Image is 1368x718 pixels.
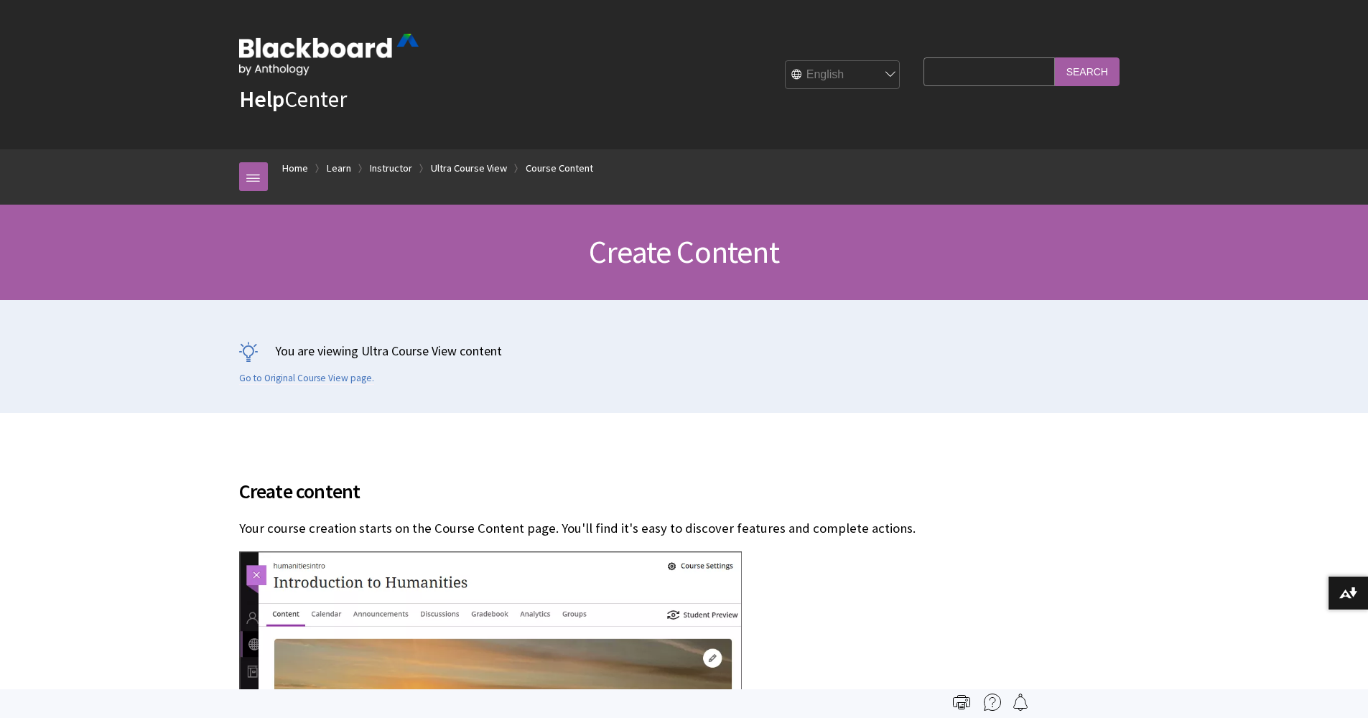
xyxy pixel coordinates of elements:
a: Course Content [526,159,593,177]
img: Print [953,694,970,711]
a: Learn [327,159,351,177]
img: Blackboard by Anthology [239,34,419,75]
a: HelpCenter [239,85,347,113]
p: You are viewing Ultra Course View content [239,342,1130,360]
img: Follow this page [1012,694,1029,711]
input: Search [1055,57,1120,85]
a: Instructor [370,159,412,177]
a: Ultra Course View [431,159,507,177]
img: More help [984,694,1001,711]
a: Home [282,159,308,177]
span: Create content [239,476,917,506]
select: Site Language Selector [786,61,901,90]
span: Create Content [589,232,779,271]
p: Your course creation starts on the Course Content page. You'll find it's easy to discover feature... [239,519,917,538]
strong: Help [239,85,284,113]
a: Go to Original Course View page. [239,372,374,385]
